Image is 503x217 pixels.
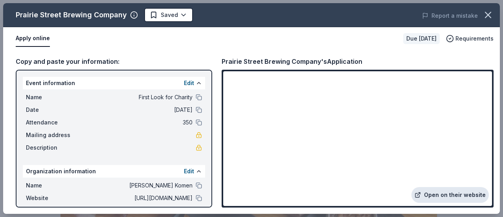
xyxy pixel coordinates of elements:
span: Description [26,143,79,152]
div: Organization information [23,165,205,178]
div: Event information [23,77,205,89]
span: Requirements [455,34,494,43]
span: Mailing address [26,130,79,140]
span: [PERSON_NAME] Komen [79,181,193,190]
span: Name [26,181,79,190]
button: Edit [184,78,194,88]
span: First Look for Charity [79,93,193,102]
div: Prairie Street Brewing Company [16,9,127,21]
span: [URL][DOMAIN_NAME] [79,193,193,203]
div: Due [DATE] [403,33,440,44]
span: [DATE] [79,105,193,115]
button: Saved [144,8,193,22]
div: Copy and paste your information: [16,56,212,67]
span: Name [26,93,79,102]
span: Date [26,105,79,115]
span: Website [26,193,79,203]
span: Saved [161,10,178,20]
button: Requirements [446,34,494,43]
span: Attendance [26,118,79,127]
div: Prairie Street Brewing Company's Application [222,56,362,67]
a: Open on their website [411,187,489,203]
button: Apply online [16,30,50,47]
button: Edit [184,167,194,176]
span: [US_EMPLOYER_IDENTIFICATION_NUMBER] [79,206,193,215]
span: EIN [26,206,79,215]
span: 350 [79,118,193,127]
button: Report a mistake [422,11,478,20]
